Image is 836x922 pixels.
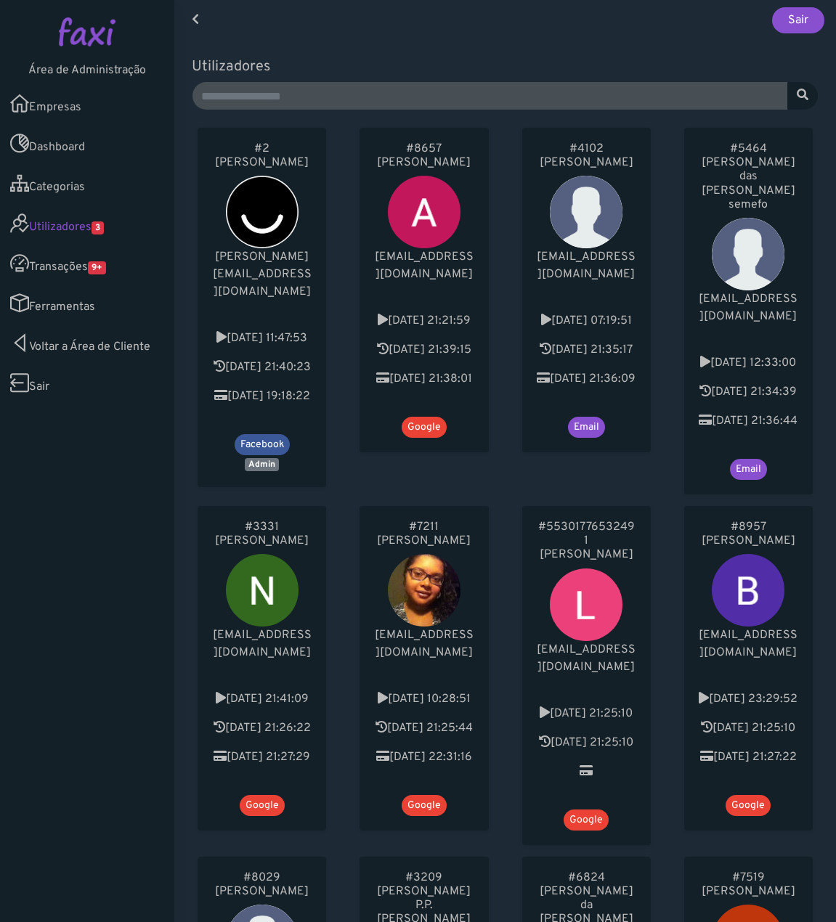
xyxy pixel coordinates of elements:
span: Admin [245,458,279,471]
a: #3331 [PERSON_NAME] [212,521,312,548]
a: Sair [772,7,824,33]
p: Última transacção [374,748,474,766]
span: [EMAIL_ADDRESS][DOMAIN_NAME] [699,292,798,324]
p: Criado em [699,690,798,708]
span: [EMAIL_ADDRESS][DOMAIN_NAME] [375,628,474,660]
span: Google [564,809,609,831]
p: Última transacção [537,370,636,388]
span: [EMAIL_ADDRESS][DOMAIN_NAME] [699,628,798,660]
a: #5464 [PERSON_NAME] das [PERSON_NAME] semefo [699,142,798,212]
a: #4102 [PERSON_NAME] [537,142,636,170]
p: Última actividade [374,719,474,737]
a: #55301776532491 [PERSON_NAME] [537,521,636,563]
a: #7211 [PERSON_NAME] [374,521,474,548]
p: Última actividade [212,719,312,737]
a: #2 [PERSON_NAME] [212,142,312,170]
p: Última transacção [212,748,312,766]
span: Email [568,417,605,438]
p: Última actividade [212,359,312,376]
p: Criado em [374,690,474,708]
p: Última actividade [537,734,636,751]
span: 3 [92,221,104,234]
span: Facebook [235,434,290,455]
p: Criado em [699,354,798,372]
a: #7519 [PERSON_NAME] [699,871,798,899]
p: Criado em [537,705,636,722]
span: [EMAIL_ADDRESS][DOMAIN_NAME] [213,628,312,660]
p: Última actividade [537,341,636,359]
p: Criado em [212,330,312,347]
p: Última transacção [212,388,312,405]
span: Google [402,417,447,438]
span: [EMAIL_ADDRESS][DOMAIN_NAME] [537,642,636,674]
span: [PERSON_NAME][EMAIL_ADDRESS][DOMAIN_NAME] [213,250,312,299]
span: [EMAIL_ADDRESS][DOMAIN_NAME] [375,250,474,282]
p: Última transacção [537,763,636,780]
span: Google [240,795,285,816]
p: Última actividade [699,383,798,401]
p: Última transacção [699,748,798,766]
p: Criado em [537,312,636,330]
p: Última actividade [699,719,798,737]
p: Última actividade [374,341,474,359]
span: Google [402,795,447,816]
p: Criado em [374,312,474,330]
span: Email [730,459,767,480]
a: #8029 [PERSON_NAME] [212,871,312,899]
p: Última transacção [374,370,474,388]
a: #8957 [PERSON_NAME] [699,521,798,548]
p: Criado em [212,690,312,708]
span: 9+ [88,261,106,274]
h5: Utilizadores [192,58,819,76]
a: #8657 [PERSON_NAME] [374,142,474,170]
p: Última transacção [699,412,798,430]
span: Google [726,795,771,816]
span: [EMAIL_ADDRESS][DOMAIN_NAME] [537,250,636,282]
